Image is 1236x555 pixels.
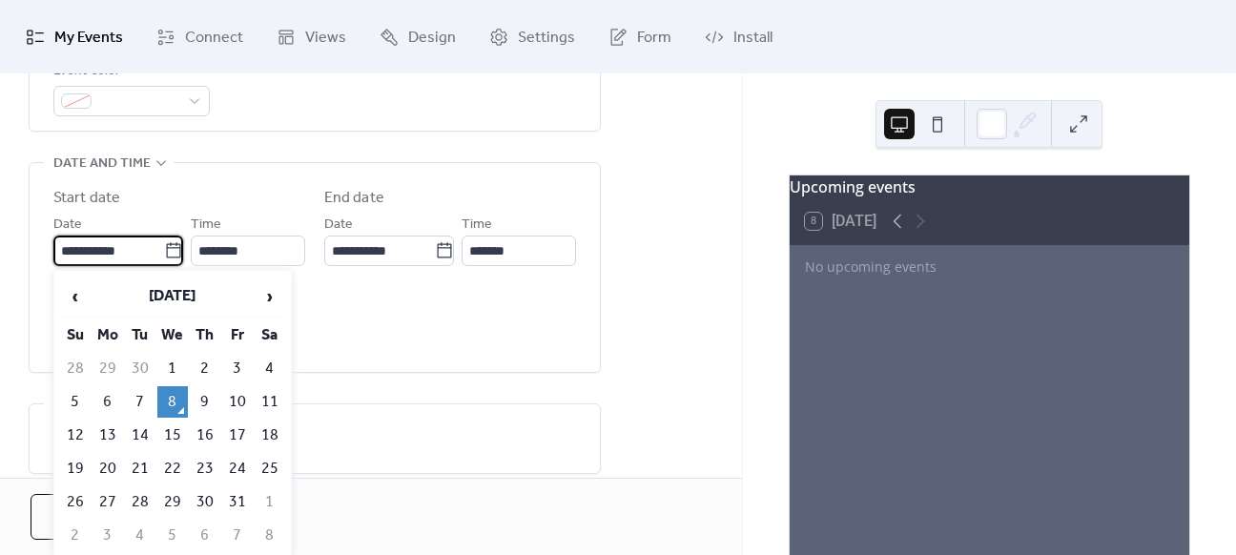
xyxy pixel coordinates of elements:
td: 1 [157,353,188,384]
a: My Events [11,8,137,66]
td: 25 [255,453,285,484]
div: Event color [53,60,206,83]
td: 23 [190,453,220,484]
td: 6 [93,386,123,418]
span: Date [53,214,82,236]
td: 8 [157,386,188,418]
td: 24 [222,453,253,484]
span: Date and time [53,153,151,175]
td: 3 [222,353,253,384]
td: 1 [255,486,285,518]
td: 5 [157,520,188,551]
span: Time [462,214,492,236]
td: 17 [222,420,253,451]
td: 3 [93,520,123,551]
th: Fr [222,319,253,351]
span: Views [305,23,346,52]
span: Connect [185,23,243,52]
td: 6 [190,520,220,551]
td: 22 [157,453,188,484]
a: Connect [142,8,257,66]
span: Time [191,214,221,236]
td: 13 [93,420,123,451]
td: 20 [93,453,123,484]
th: Mo [93,319,123,351]
span: Install [733,23,772,52]
a: Design [365,8,470,66]
td: 31 [222,486,253,518]
span: Form [637,23,671,52]
td: 26 [60,486,91,518]
a: Settings [475,8,589,66]
td: 18 [255,420,285,451]
td: 8 [255,520,285,551]
td: 7 [125,386,155,418]
td: 29 [93,353,123,384]
td: 2 [190,353,220,384]
td: 28 [125,486,155,518]
span: Settings [518,23,575,52]
div: End date [324,187,384,210]
th: [DATE] [93,277,253,318]
td: 7 [222,520,253,551]
td: 12 [60,420,91,451]
td: 9 [190,386,220,418]
div: Start date [53,187,120,210]
td: 14 [125,420,155,451]
th: We [157,319,188,351]
button: Cancel [31,494,155,540]
span: Design [408,23,456,52]
th: Su [60,319,91,351]
div: No upcoming events [805,257,1174,277]
span: My Events [54,23,123,52]
td: 30 [190,486,220,518]
span: Date [324,214,353,236]
td: 28 [60,353,91,384]
td: 19 [60,453,91,484]
td: 15 [157,420,188,451]
td: 30 [125,353,155,384]
a: Form [594,8,686,66]
td: 11 [255,386,285,418]
td: 10 [222,386,253,418]
td: 21 [125,453,155,484]
td: 4 [255,353,285,384]
div: Upcoming events [790,175,1189,198]
td: 4 [125,520,155,551]
td: 5 [60,386,91,418]
a: Install [690,8,787,66]
span: ‹ [61,277,90,316]
td: 27 [93,486,123,518]
th: Sa [255,319,285,351]
a: Views [262,8,360,66]
th: Tu [125,319,155,351]
td: 2 [60,520,91,551]
td: 16 [190,420,220,451]
th: Th [190,319,220,351]
td: 29 [157,486,188,518]
span: › [256,277,284,316]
